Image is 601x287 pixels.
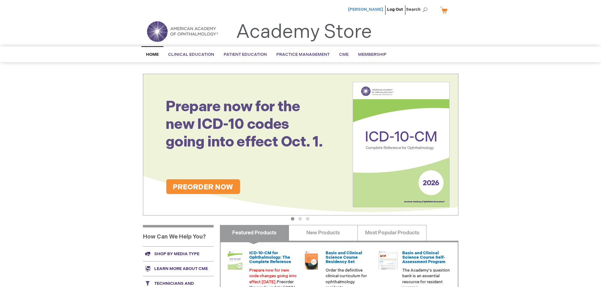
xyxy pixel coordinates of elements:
[348,7,383,12] a: [PERSON_NAME]
[406,3,430,16] span: Search
[289,225,358,241] a: New Products
[143,225,214,246] h1: How Can We Help You?
[236,21,372,43] a: Academy Store
[143,246,214,261] a: Shop by media type
[358,52,386,57] span: Membership
[143,261,214,276] a: Learn more about CME
[220,225,289,241] a: Featured Products
[146,52,159,57] span: Home
[298,217,302,221] button: 2 of 3
[339,52,349,57] span: CME
[276,52,330,57] span: Practice Management
[291,217,294,221] button: 1 of 3
[226,251,245,270] img: 0120008u_42.png
[357,225,427,241] a: Most Popular Products
[249,250,291,265] a: ICD-10-CM for Ophthalmology: The Complete Reference
[402,250,445,265] a: Basic and Clinical Science Course Self-Assessment Program
[224,52,267,57] span: Patient Education
[326,250,362,265] a: Basic and Clinical Science Course Residency Set
[306,217,309,221] button: 3 of 3
[379,251,398,270] img: bcscself_20.jpg
[302,251,321,270] img: 02850963u_47.png
[387,7,403,12] a: Log Out
[249,268,297,284] font: Prepare now for new code changes going into effect [DATE].
[168,52,214,57] span: Clinical Education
